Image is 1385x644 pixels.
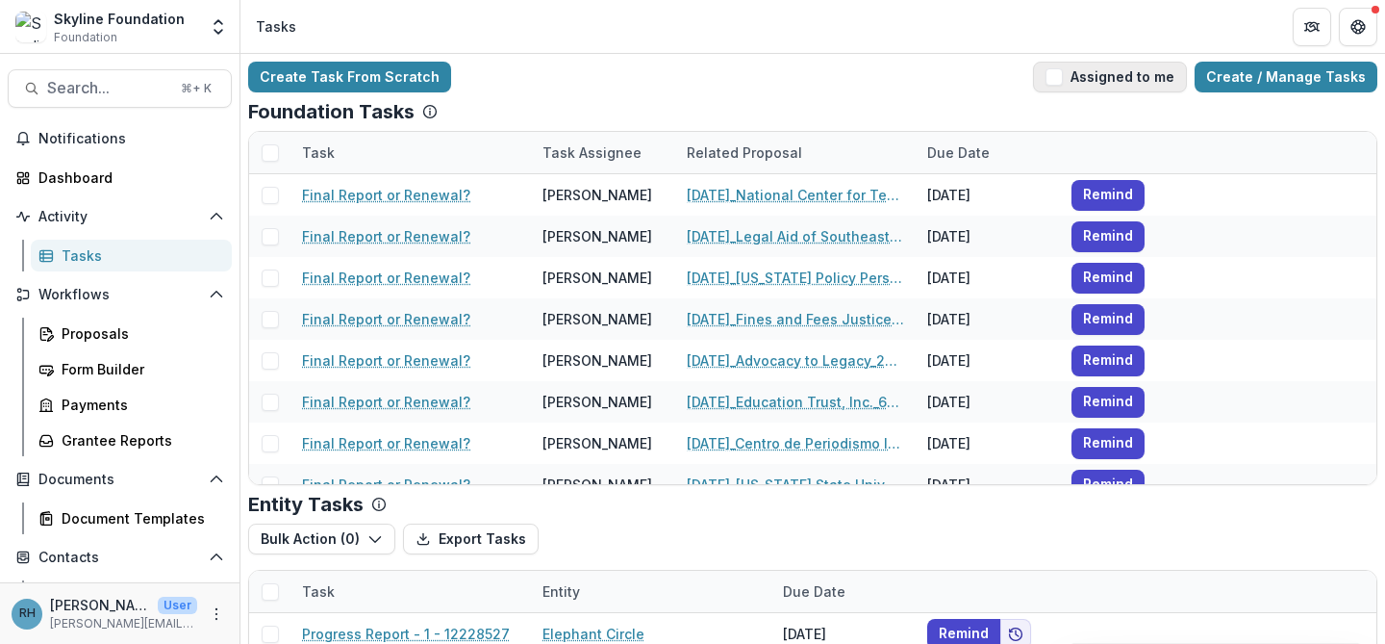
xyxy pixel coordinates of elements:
[31,502,232,534] a: Document Templates
[62,245,216,266] div: Tasks
[531,132,675,173] div: Task Assignee
[531,571,771,612] div: Entity
[1195,62,1377,92] a: Create / Manage Tasks
[1071,428,1145,459] button: Remind
[158,597,197,614] p: User
[8,162,232,193] a: Dashboard
[290,571,531,612] div: Task
[8,69,232,108] button: Search...
[916,298,1060,340] div: [DATE]
[542,350,652,371] div: [PERSON_NAME]
[248,100,415,123] p: Foundation Tasks
[38,131,224,147] span: Notifications
[248,62,451,92] a: Create Task From Scratch
[916,464,1060,505] div: [DATE]
[542,475,652,495] div: [PERSON_NAME]
[302,433,470,453] a: Final Report or Renewal?
[62,323,216,344] div: Proposals
[302,392,470,412] a: Final Report or Renewal?
[1293,8,1331,46] button: Partners
[916,216,1060,257] div: [DATE]
[687,433,904,453] a: [DATE]_Centro de Periodismo Investigativo, Inc._750000
[916,381,1060,423] div: [DATE]
[290,142,346,163] div: Task
[687,309,904,329] a: [DATE]_Fines and Fees Justice Center, Inc._1000000
[38,167,216,188] div: Dashboard
[8,201,232,232] button: Open Activity
[916,142,1001,163] div: Due Date
[916,340,1060,381] div: [DATE]
[675,142,814,163] div: Related Proposal
[302,624,510,644] a: Progress Report - 1 - 12228527
[248,13,304,40] nav: breadcrumb
[1339,8,1377,46] button: Get Help
[50,595,150,615] p: [PERSON_NAME]
[916,174,1060,216] div: [DATE]
[1033,62,1187,92] button: Assigned to me
[290,132,531,173] div: Task
[542,309,652,329] div: [PERSON_NAME]
[54,9,185,29] div: Skyline Foundation
[8,279,232,310] button: Open Workflows
[8,123,232,154] button: Notifications
[62,508,216,528] div: Document Templates
[248,493,364,516] p: Entity Tasks
[1071,263,1145,294] button: Remind
[687,226,904,246] a: [DATE]_Legal Aid of Southeast and [GEOGRAPHIC_DATA][US_STATE]
[290,581,346,602] div: Task
[31,353,232,385] a: Form Builder
[542,433,652,453] div: [PERSON_NAME]
[62,359,216,379] div: Form Builder
[916,257,1060,298] div: [DATE]
[8,542,232,573] button: Open Contacts
[403,524,539,554] button: Export Tasks
[248,524,395,554] button: Bulk Action (0)
[205,603,228,626] button: More
[916,132,1060,173] div: Due Date
[31,580,232,612] a: Grantees
[542,185,652,205] div: [PERSON_NAME]
[916,423,1060,464] div: [DATE]
[771,571,916,612] div: Due Date
[31,240,232,271] a: Tasks
[531,142,653,163] div: Task Assignee
[205,8,232,46] button: Open entity switcher
[31,389,232,421] a: Payments
[542,268,652,288] div: [PERSON_NAME]
[31,425,232,456] a: Grantee Reports
[1071,221,1145,252] button: Remind
[675,132,916,173] div: Related Proposal
[542,226,652,246] div: [PERSON_NAME]
[1071,470,1145,501] button: Remind
[302,475,470,495] a: Final Report or Renewal?
[177,78,215,99] div: ⌘ + K
[1071,180,1145,211] button: Remind
[542,392,652,412] div: [PERSON_NAME]
[302,309,470,329] a: Final Report or Renewal?
[50,615,197,632] p: [PERSON_NAME][EMAIL_ADDRESS][DOMAIN_NAME]
[302,185,470,205] a: Final Report or Renewal?
[8,464,232,495] button: Open Documents
[687,350,904,371] a: [DATE]_Advocacy to Legacy_250000
[38,472,201,488] span: Documents
[1071,304,1145,335] button: Remind
[531,581,592,602] div: Entity
[687,392,904,412] a: [DATE]_Education Trust, Inc._600000
[38,287,201,303] span: Workflows
[19,607,36,620] div: Roxanne Hanson
[302,226,470,246] a: Final Report or Renewal?
[38,209,201,225] span: Activity
[302,268,470,288] a: Final Report or Renewal?
[47,79,169,97] span: Search...
[62,395,216,415] div: Payments
[542,624,644,644] a: Elephant Circle
[687,185,904,205] a: [DATE]_National Center for Teacher Residencies inc_1500000
[771,581,857,602] div: Due Date
[256,16,296,37] div: Tasks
